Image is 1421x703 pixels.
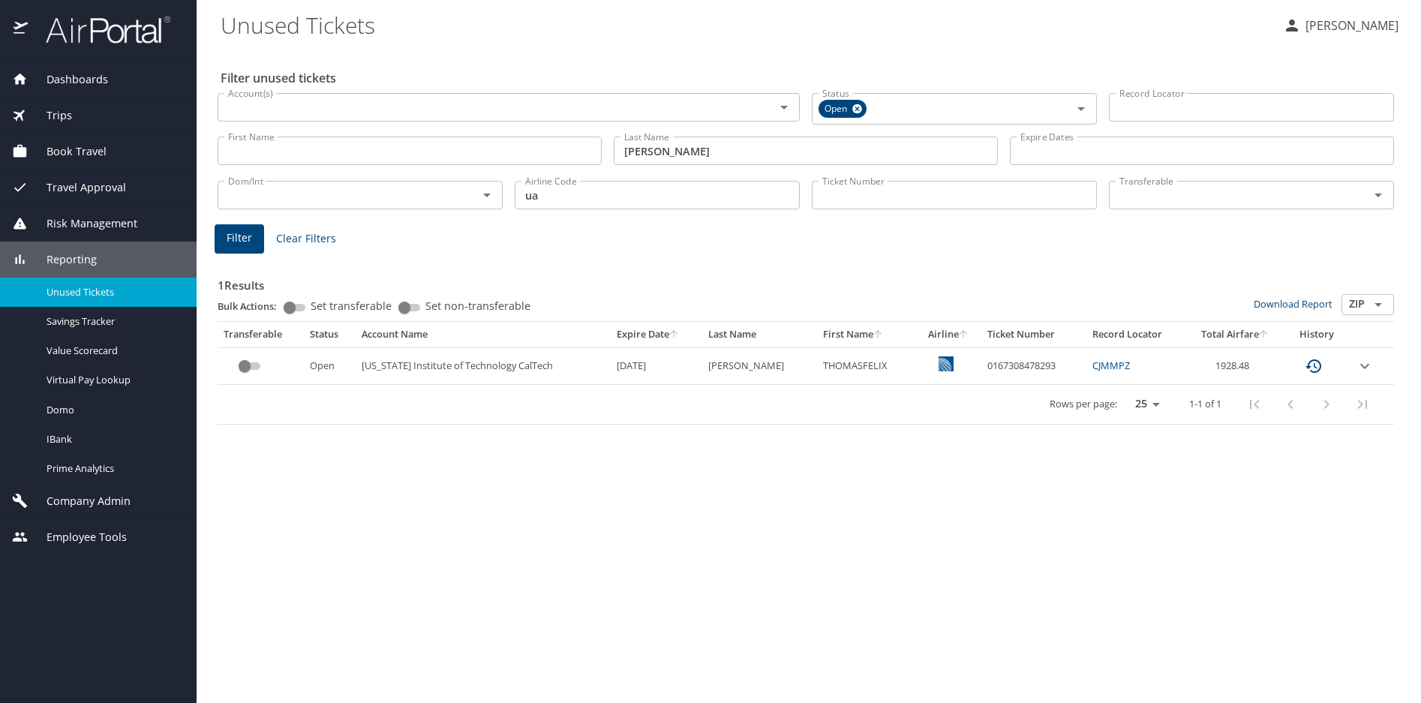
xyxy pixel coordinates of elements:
[276,230,336,248] span: Clear Filters
[1254,297,1332,311] a: Download Report
[29,15,170,44] img: airportal-logo.png
[873,330,884,340] button: sort
[28,251,97,268] span: Reporting
[28,215,137,232] span: Risk Management
[425,301,530,311] span: Set non-transferable
[47,344,179,358] span: Value Scorecard
[28,107,72,124] span: Trips
[218,268,1394,294] h3: 1 Results
[47,373,179,387] span: Virtual Pay Lookup
[215,224,264,254] button: Filter
[28,143,107,160] span: Book Travel
[774,97,795,118] button: Open
[916,322,981,347] th: Airline
[1368,294,1389,315] button: Open
[981,322,1086,347] th: Ticket Number
[959,330,969,340] button: sort
[356,347,611,384] td: [US_STATE] Institute of Technology CalTech
[304,347,356,384] td: Open
[47,432,179,446] span: IBank
[47,461,179,476] span: Prime Analytics
[356,322,611,347] th: Account Name
[218,299,289,313] p: Bulk Actions:
[218,322,1394,425] table: custom pagination table
[28,529,127,545] span: Employee Tools
[1368,185,1389,206] button: Open
[1284,322,1350,347] th: History
[1123,393,1165,416] select: rows per page
[1186,347,1284,384] td: 1928.48
[611,322,702,347] th: Expire Date
[1356,357,1374,375] button: expand row
[1071,98,1092,119] button: Open
[1277,12,1404,39] button: [PERSON_NAME]
[270,225,342,253] button: Clear Filters
[1086,322,1186,347] th: Record Locator
[1092,359,1130,372] a: CJMMPZ
[669,330,680,340] button: sort
[1186,322,1284,347] th: Total Airfare
[1189,399,1221,409] p: 1-1 of 1
[939,356,954,371] img: United Airlines
[304,322,356,347] th: Status
[221,66,1397,90] h2: Filter unused tickets
[14,15,29,44] img: icon-airportal.png
[817,322,917,347] th: First Name
[476,185,497,206] button: Open
[819,100,867,118] div: Open
[227,229,252,248] span: Filter
[819,101,856,117] span: Open
[28,493,131,509] span: Company Admin
[702,347,816,384] td: [PERSON_NAME]
[1301,17,1398,35] p: [PERSON_NAME]
[311,301,392,311] span: Set transferable
[224,328,298,341] div: Transferable
[817,347,917,384] td: THOMASFELIX
[47,285,179,299] span: Unused Tickets
[702,322,816,347] th: Last Name
[611,347,702,384] td: [DATE]
[1259,330,1269,340] button: sort
[1050,399,1117,409] p: Rows per page:
[221,2,1271,48] h1: Unused Tickets
[981,347,1086,384] td: 0167308478293
[47,403,179,417] span: Domo
[28,71,108,88] span: Dashboards
[28,179,126,196] span: Travel Approval
[47,314,179,329] span: Savings Tracker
